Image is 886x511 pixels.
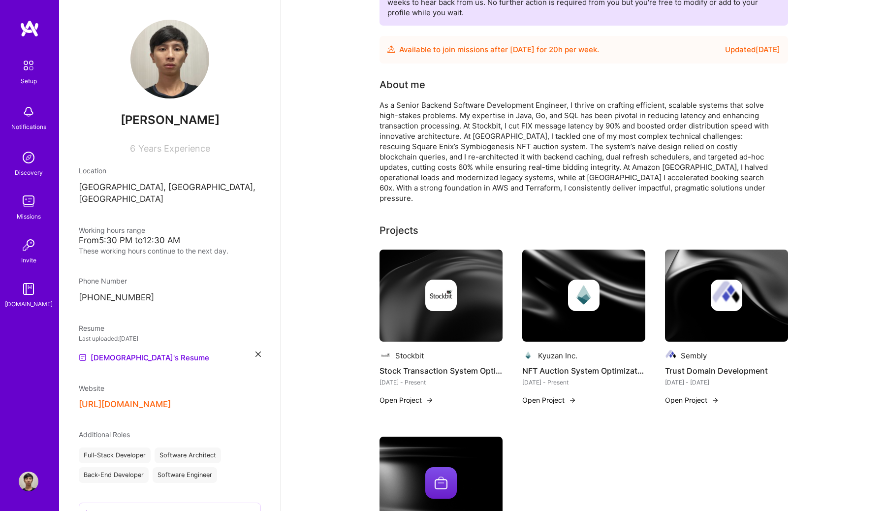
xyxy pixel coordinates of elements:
[380,350,391,361] img: Company logo
[79,333,261,344] div: Last uploaded: [DATE]
[16,472,41,491] a: User Avatar
[665,377,788,387] div: [DATE] - [DATE]
[79,182,261,205] p: [GEOGRAPHIC_DATA], [GEOGRAPHIC_DATA], [GEOGRAPHIC_DATA]
[130,143,135,154] span: 6
[79,399,171,410] button: [URL][DOMAIN_NAME]
[19,102,38,122] img: bell
[425,280,457,311] img: Company logo
[21,255,36,265] div: Invite
[79,324,104,332] span: Resume
[395,351,424,361] div: Stockbit
[21,76,37,86] div: Setup
[426,396,434,404] img: arrow-right
[665,250,788,342] img: cover
[79,277,127,285] span: Phone Number
[18,55,39,76] img: setup
[380,395,434,405] button: Open Project
[711,396,719,404] img: arrow-right
[79,351,209,363] a: [DEMOGRAPHIC_DATA]'s Resume
[725,44,780,56] div: Updated [DATE]
[79,447,151,463] div: Full-Stack Developer
[79,226,145,234] span: Working hours range
[665,364,788,377] h4: Trust Domain Development
[11,122,46,132] div: Notifications
[19,279,38,299] img: guide book
[255,351,261,357] i: icon Close
[380,377,503,387] div: [DATE] - Present
[522,377,645,387] div: [DATE] - Present
[79,467,149,483] div: Back-End Developer
[155,447,221,463] div: Software Architect
[138,143,210,154] span: Years Experience
[711,280,742,311] img: Company logo
[380,77,425,92] div: About me
[522,395,576,405] button: Open Project
[380,364,503,377] h4: Stock Transaction System Optimization
[19,148,38,167] img: discovery
[399,44,599,56] div: Available to join missions after [DATE] for h per week .
[79,246,261,256] div: These working hours continue to the next day.
[425,467,457,499] img: Company logo
[681,351,707,361] div: Sembly
[130,20,209,98] img: User Avatar
[79,113,261,128] span: [PERSON_NAME]
[79,165,261,176] div: Location
[665,350,677,361] img: Company logo
[79,235,261,246] div: From 5:30 PM to 12:30 AM
[79,430,130,439] span: Additional Roles
[568,280,600,311] img: Company logo
[79,292,261,304] p: [PHONE_NUMBER]
[665,395,719,405] button: Open Project
[5,299,53,309] div: [DOMAIN_NAME]
[380,100,773,203] div: As a Senior Backend Software Development Engineer, I thrive on crafting efficient, scalable syste...
[19,235,38,255] img: Invite
[569,396,576,404] img: arrow-right
[522,350,534,361] img: Company logo
[387,45,395,53] img: Availability
[549,45,558,54] span: 20
[19,472,38,491] img: User Avatar
[15,167,43,178] div: Discovery
[380,223,418,238] div: Projects
[380,250,503,342] img: cover
[19,192,38,211] img: teamwork
[538,351,577,361] div: Kyuzan Inc.
[522,250,645,342] img: cover
[20,20,39,37] img: logo
[17,211,41,222] div: Missions
[79,353,87,361] img: Resume
[79,384,104,392] span: Website
[522,364,645,377] h4: NFT Auction System Optimization
[153,467,217,483] div: Software Engineer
